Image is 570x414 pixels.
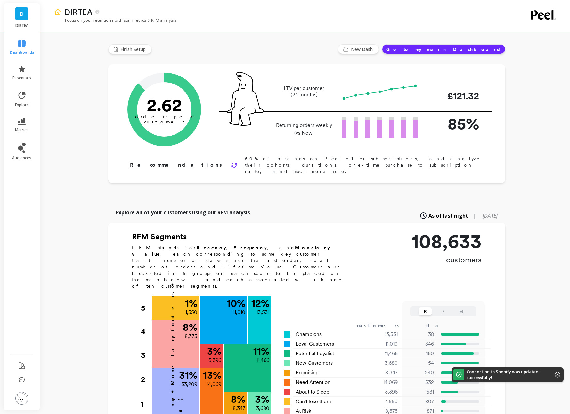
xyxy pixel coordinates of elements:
[455,307,468,315] button: M
[54,8,61,16] img: header icon
[185,298,197,308] p: 1 %
[351,46,375,52] span: New Dash
[338,44,379,54] button: New Dash
[233,404,245,412] p: 8,347
[141,368,151,391] div: 2
[65,6,93,17] p: DIRTEA
[108,44,152,54] button: Finish Setup
[181,380,197,388] p: 33,209
[360,359,406,367] div: 3,680
[141,344,151,367] div: 3
[406,330,434,338] p: 38
[20,10,24,18] span: D
[231,394,245,404] p: 8 %
[382,44,505,54] button: Go to my main Dashboard
[227,72,264,126] img: pal seatted on line
[411,232,482,251] p: 108,633
[428,112,479,136] p: 85%
[406,350,434,357] p: 160
[296,359,333,367] span: New Customers
[467,369,545,380] p: Connection to Shopify was updated successfully!
[12,155,31,161] span: audiences
[406,340,434,348] p: 346
[197,245,226,250] b: Recency
[473,212,476,219] span: |
[120,46,148,52] span: Finish Setup
[296,330,322,338] span: Champions
[360,398,406,405] div: 1,550
[426,322,452,330] div: days
[296,388,329,396] span: About to Sleep
[147,94,182,115] text: 2.62
[406,359,434,367] p: 54
[360,340,406,348] div: 11,010
[357,322,409,330] div: customers
[245,155,485,175] p: 50% of brands on Peel offer subscriptions, and analyze their cohorts, durations, one-time purchas...
[185,308,197,316] p: 1,550
[360,350,406,357] div: 11,466
[233,308,245,316] p: 11,010
[10,50,34,55] span: dashboards
[116,209,250,216] p: Explore all of your customers using our RFM analysis
[130,161,223,169] p: Recommendations
[15,127,28,132] span: metrics
[274,122,334,137] p: Returning orders weekly (vs New)
[179,370,197,380] p: 31 %
[227,298,245,308] p: 10 %
[203,370,221,380] p: 13 %
[360,369,406,377] div: 8,347
[185,332,197,340] p: 8,375
[483,212,498,219] span: [DATE]
[256,404,269,412] p: 3,680
[255,394,269,404] p: 3 %
[135,114,193,120] tspan: orders per
[360,388,406,396] div: 3,396
[15,102,29,107] span: explore
[274,85,334,98] p: LTV per customer (24 months)
[141,296,151,320] div: 5
[428,212,468,219] span: As of last night
[208,356,221,364] p: 3,396
[132,232,350,242] h2: RFM Segments
[296,350,334,357] span: Potential Loyalist
[256,308,269,316] p: 13,531
[207,380,221,388] p: 14,069
[428,89,479,103] p: £121.32
[141,320,151,344] div: 4
[419,307,432,315] button: R
[183,322,197,332] p: 8 %
[296,398,331,405] span: Can't lose them
[437,307,450,315] button: F
[54,17,176,23] p: Focus on your retention north star metrics & RFM analysis
[360,378,406,386] div: 14,069
[411,255,482,265] p: customers
[15,392,28,405] img: profile picture
[406,378,434,386] p: 532
[251,298,269,308] p: 12 %
[360,330,406,338] div: 13,531
[233,245,267,250] b: Frequency
[406,388,434,396] p: 531
[10,23,34,28] p: DIRTEA
[296,340,334,348] span: Loyal Customers
[207,346,221,356] p: 3 %
[12,76,31,81] span: essentials
[144,119,185,125] tspan: customer
[296,378,330,386] span: Need Attention
[256,356,269,364] p: 11,466
[406,398,434,405] p: 807
[406,369,434,377] p: 240
[132,244,350,289] p: RFM stands for , , and , each corresponding to some key customer trait: number of days since the ...
[253,346,269,356] p: 11 %
[296,369,319,377] span: Promising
